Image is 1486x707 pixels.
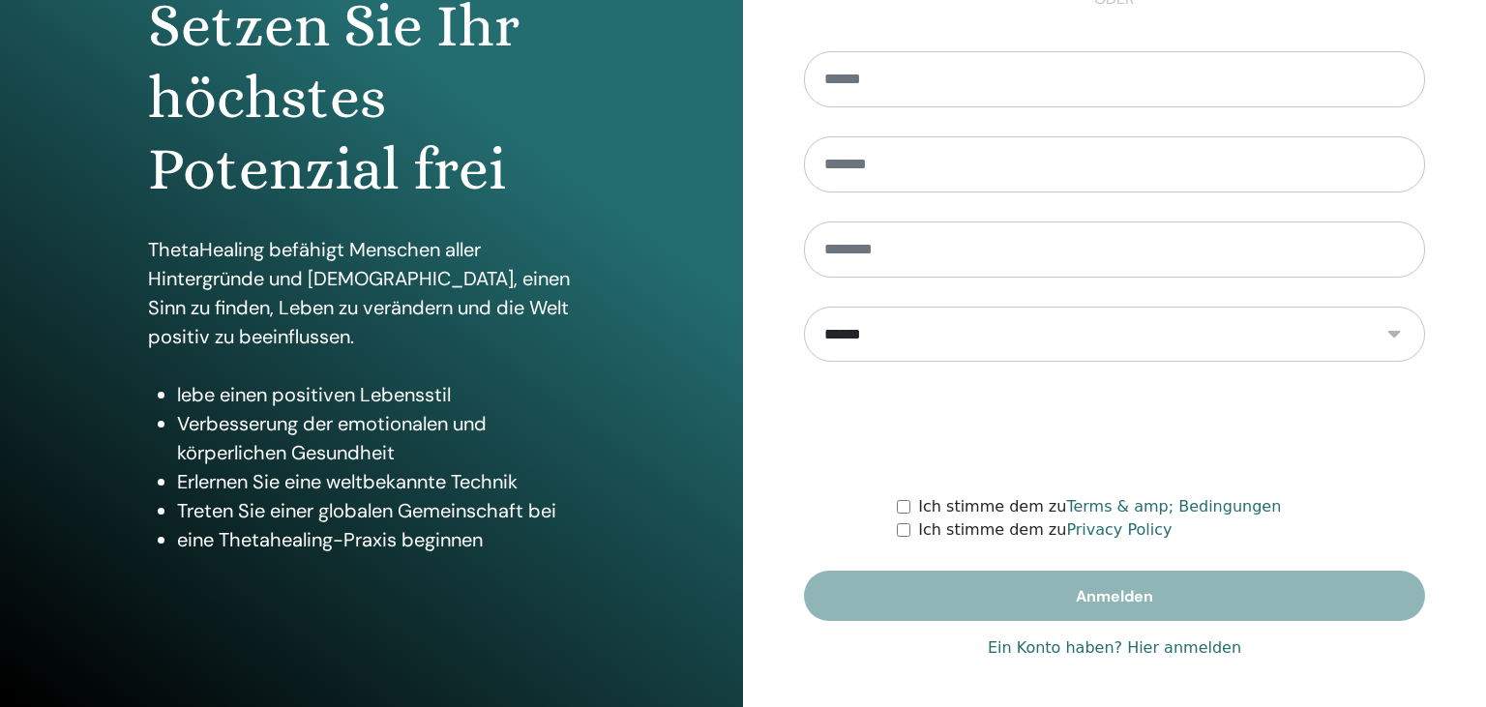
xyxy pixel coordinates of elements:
[177,496,595,525] li: Treten Sie einer globalen Gemeinschaft bei
[177,409,595,467] li: Verbesserung der emotionalen und körperlichen Gesundheit
[177,380,595,409] li: lebe einen positiven Lebensstil
[1066,520,1172,539] a: Privacy Policy
[1066,497,1281,516] a: Terms & amp; Bedingungen
[918,495,1281,518] label: Ich stimme dem zu
[967,391,1262,466] iframe: reCAPTCHA
[918,518,1172,542] label: Ich stimme dem zu
[988,636,1241,660] a: Ein Konto haben? Hier anmelden
[177,467,595,496] li: Erlernen Sie eine weltbekannte Technik
[177,525,595,554] li: eine Thetahealing-Praxis beginnen
[148,235,595,351] p: ThetaHealing befähigt Menschen aller Hintergründe und [DEMOGRAPHIC_DATA], einen Sinn zu finden, L...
